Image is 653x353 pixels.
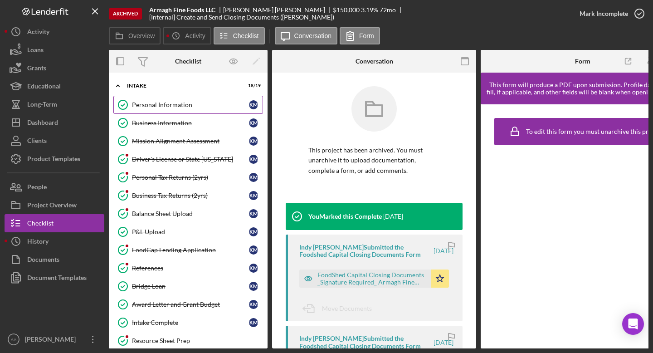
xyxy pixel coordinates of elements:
[249,118,258,127] div: K M
[249,209,258,218] div: K M
[5,23,104,41] button: Activity
[5,269,104,287] a: Document Templates
[149,6,215,14] b: Armagh Fine Foods LLC
[249,191,258,200] div: K M
[5,59,104,77] button: Grants
[5,250,104,269] button: Documents
[113,168,263,186] a: Personal Tax Returns (2yrs)KM
[113,295,263,314] a: Award Letter and Grant BudgetKM
[5,77,104,95] button: Educational
[5,113,104,132] button: Dashboard
[132,283,249,290] div: Bridge Loan
[299,244,432,258] div: Indy [PERSON_NAME] Submitted the Foodshed Capital Closing Documents Form
[308,213,382,220] div: You Marked this Complete
[5,330,104,348] button: AA[PERSON_NAME]
[132,119,249,127] div: Business Information
[223,6,333,14] div: [PERSON_NAME] [PERSON_NAME]
[308,145,440,176] p: This project has been archived. You must unarchive it to upload documentation, complete a form, o...
[275,27,338,44] button: Conversation
[361,6,378,14] div: 3.19 %
[27,59,46,79] div: Grants
[113,314,263,332] a: Intake CompleteKM
[249,300,258,309] div: K M
[359,32,374,39] label: Form
[249,155,258,164] div: K M
[249,227,258,236] div: K M
[580,5,628,23] div: Mark Incomplete
[128,32,155,39] label: Overview
[113,277,263,295] a: Bridge LoanKM
[127,83,238,88] div: Intake
[163,27,211,44] button: Activity
[233,32,259,39] label: Checklist
[149,14,334,21] div: [Internal] Create and Send Closing Documents ([PERSON_NAME])
[249,245,258,255] div: K M
[27,250,59,271] div: Documents
[27,41,44,61] div: Loans
[5,150,104,168] button: Product Templates
[175,58,201,65] div: Checklist
[109,8,142,20] div: Archived
[214,27,265,44] button: Checklist
[5,132,104,150] button: Clients
[113,96,263,114] a: Personal InformationKM
[113,223,263,241] a: P&L UploadKM
[132,265,249,272] div: References
[249,137,258,146] div: K M
[185,32,205,39] label: Activity
[5,214,104,232] button: Checklist
[5,95,104,113] button: Long-Term
[113,332,263,350] a: Resource Sheet Prep
[244,83,261,88] div: 18 / 19
[5,232,104,250] button: History
[249,282,258,291] div: K M
[132,228,249,235] div: P&L Upload
[294,32,332,39] label: Conversation
[132,319,249,326] div: Intake Complete
[27,269,87,289] div: Document Templates
[132,156,249,163] div: Driver's License or State [US_STATE]
[113,186,263,205] a: Business Tax Returns (2yrs)KM
[27,77,61,98] div: Educational
[27,150,80,170] div: Product Templates
[132,246,249,254] div: FoodCap Lending Application
[434,247,453,255] time: 2025-03-31 23:47
[249,100,258,109] div: K M
[113,205,263,223] a: Balance Sheet UploadKM
[132,210,249,217] div: Balance Sheet Upload
[132,192,249,199] div: Business Tax Returns (2yrs)
[27,178,47,198] div: People
[27,113,58,134] div: Dashboard
[299,270,449,288] button: FoodShed Capital Closing Documents _Signature Required_ Armagh Fine Foods LLC.pdf
[132,101,249,108] div: Personal Information
[299,335,432,349] div: Indy [PERSON_NAME] Submitted the Foodshed Capital Closing Documents Form
[249,318,258,327] div: K M
[575,58,590,65] div: Form
[113,114,263,132] a: Business InformationKM
[113,132,263,150] a: Mission Alignment AssessmentKM
[317,271,426,286] div: FoodShed Capital Closing Documents _Signature Required_ Armagh Fine Foods LLC.pdf
[113,241,263,259] a: FoodCap Lending ApplicationKM
[5,178,104,196] button: People
[322,304,372,312] span: Move Documents
[27,95,57,116] div: Long-Term
[5,41,104,59] button: Loans
[113,259,263,277] a: ReferencesKM
[109,27,161,44] button: Overview
[132,137,249,145] div: Mission Alignment Assessment
[249,173,258,182] div: K M
[333,6,360,14] div: $150,000
[27,196,77,216] div: Project Overview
